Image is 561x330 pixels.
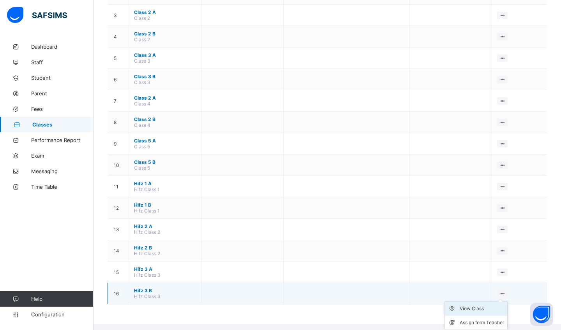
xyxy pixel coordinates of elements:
[134,95,196,101] span: Class 2 A
[31,296,93,302] span: Help
[31,168,93,174] span: Messaging
[134,122,150,128] span: Class 4
[134,223,196,229] span: Hifz 2 A
[134,181,196,186] span: Hifz 1 A
[108,176,128,197] td: 11
[530,303,553,326] button: Open asap
[134,9,196,15] span: Class 2 A
[108,283,128,304] td: 16
[134,245,196,251] span: Hifz 2 B
[134,74,196,79] span: Class 3 B
[134,31,196,37] span: Class 2 B
[108,154,128,176] td: 10
[134,165,150,171] span: Class 5
[134,15,150,21] span: Class 2
[31,153,93,159] span: Exam
[134,58,150,64] span: Class 3
[134,266,196,272] span: Hifz 3 A
[108,133,128,154] td: 9
[134,116,196,122] span: Class 2 B
[134,293,161,299] span: Hifz Class 3
[108,112,128,133] td: 8
[134,288,196,293] span: Hifz 3 B
[31,137,93,143] span: Performance Report
[108,5,128,26] td: 3
[134,251,160,256] span: Hifz Class 2
[108,219,128,240] td: 13
[134,186,160,192] span: Hifz Class 1
[7,7,67,23] img: safsims
[134,208,160,214] span: Hifz Class 1
[108,197,128,219] td: 12
[108,90,128,112] td: 7
[31,106,93,112] span: Fees
[108,47,128,69] td: 5
[134,202,196,208] span: Hifz 1 B
[134,272,161,278] span: Hifz Class 3
[32,121,93,128] span: Classes
[134,229,160,235] span: Hifz Class 2
[460,305,504,312] div: View Class
[134,101,150,107] span: Class 4
[134,52,196,58] span: Class 3 A
[108,262,128,283] td: 15
[31,184,93,190] span: Time Table
[134,138,196,144] span: Class 5 A
[31,59,93,65] span: Staff
[460,319,504,326] div: Assign form Teacher
[31,44,93,50] span: Dashboard
[31,75,93,81] span: Student
[134,159,196,165] span: Class 5 B
[134,79,150,85] span: Class 3
[31,90,93,97] span: Parent
[108,69,128,90] td: 6
[108,26,128,47] td: 4
[134,144,150,149] span: Class 5
[108,240,128,262] td: 14
[134,37,150,42] span: Class 2
[31,311,93,318] span: Configuration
